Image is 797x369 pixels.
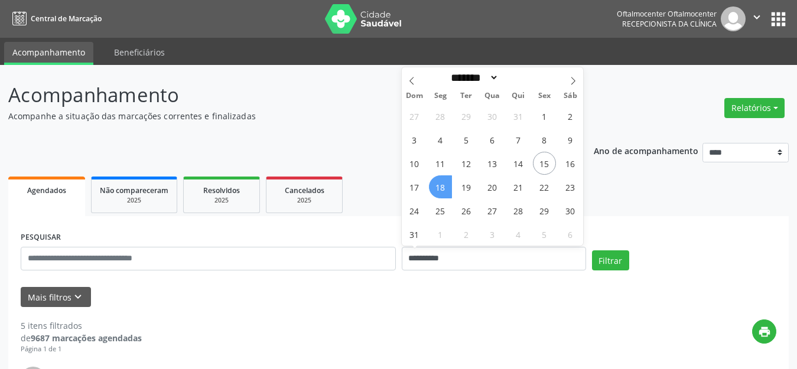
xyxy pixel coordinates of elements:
[481,175,504,198] span: Agosto 20, 2025
[106,42,173,63] a: Beneficiários
[31,14,102,24] span: Central de Marcação
[429,223,452,246] span: Setembro 1, 2025
[559,199,582,222] span: Agosto 30, 2025
[275,196,334,205] div: 2025
[768,9,789,30] button: apps
[559,152,582,175] span: Agosto 16, 2025
[505,92,531,100] span: Qui
[724,98,785,118] button: Relatórios
[403,199,426,222] span: Agosto 24, 2025
[481,128,504,151] span: Agosto 6, 2025
[592,250,629,270] button: Filtrar
[71,290,84,303] i: keyboard_arrow_down
[507,152,530,175] span: Agosto 14, 2025
[403,105,426,128] span: Julho 27, 2025
[481,199,504,222] span: Agosto 27, 2025
[531,92,557,100] span: Sex
[27,185,66,195] span: Agendados
[594,143,698,158] p: Ano de acompanhamento
[429,175,452,198] span: Agosto 18, 2025
[758,325,771,338] i: print
[533,199,556,222] span: Agosto 29, 2025
[507,105,530,128] span: Julho 31, 2025
[21,332,142,344] div: de
[752,319,776,344] button: print
[479,92,505,100] span: Qua
[8,9,102,28] a: Central de Marcação
[533,175,556,198] span: Agosto 22, 2025
[8,80,555,110] p: Acompanhamento
[455,128,478,151] span: Agosto 5, 2025
[507,223,530,246] span: Setembro 4, 2025
[455,199,478,222] span: Agosto 26, 2025
[507,128,530,151] span: Agosto 7, 2025
[427,92,453,100] span: Seg
[455,223,478,246] span: Setembro 2, 2025
[533,105,556,128] span: Agosto 1, 2025
[429,105,452,128] span: Julho 28, 2025
[429,128,452,151] span: Agosto 4, 2025
[100,185,168,195] span: Não compareceram
[402,92,428,100] span: Dom
[285,185,324,195] span: Cancelados
[721,6,746,31] img: img
[203,185,240,195] span: Resolvidos
[403,223,426,246] span: Agosto 31, 2025
[455,152,478,175] span: Agosto 12, 2025
[31,332,142,344] strong: 9687 marcações agendadas
[447,71,499,84] select: Month
[100,196,168,205] div: 2025
[4,42,93,65] a: Acompanhamento
[403,175,426,198] span: Agosto 17, 2025
[481,223,504,246] span: Setembro 3, 2025
[455,105,478,128] span: Julho 29, 2025
[622,19,717,29] span: Recepcionista da clínica
[559,175,582,198] span: Agosto 23, 2025
[533,152,556,175] span: Agosto 15, 2025
[481,105,504,128] span: Julho 30, 2025
[746,6,768,31] button: 
[21,344,142,354] div: Página 1 de 1
[455,175,478,198] span: Agosto 19, 2025
[559,128,582,151] span: Agosto 9, 2025
[750,11,763,24] i: 
[192,196,251,205] div: 2025
[499,71,538,84] input: Year
[617,9,717,19] div: Oftalmocenter Oftalmocenter
[533,223,556,246] span: Setembro 5, 2025
[403,128,426,151] span: Agosto 3, 2025
[559,223,582,246] span: Setembro 6, 2025
[507,199,530,222] span: Agosto 28, 2025
[429,199,452,222] span: Agosto 25, 2025
[21,228,61,247] label: PESQUISAR
[507,175,530,198] span: Agosto 21, 2025
[557,92,583,100] span: Sáb
[21,319,142,332] div: 5 itens filtrados
[559,105,582,128] span: Agosto 2, 2025
[429,152,452,175] span: Agosto 11, 2025
[453,92,479,100] span: Ter
[8,110,555,122] p: Acompanhe a situação das marcações correntes e finalizadas
[533,128,556,151] span: Agosto 8, 2025
[403,152,426,175] span: Agosto 10, 2025
[481,152,504,175] span: Agosto 13, 2025
[21,287,91,308] button: Mais filtroskeyboard_arrow_down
